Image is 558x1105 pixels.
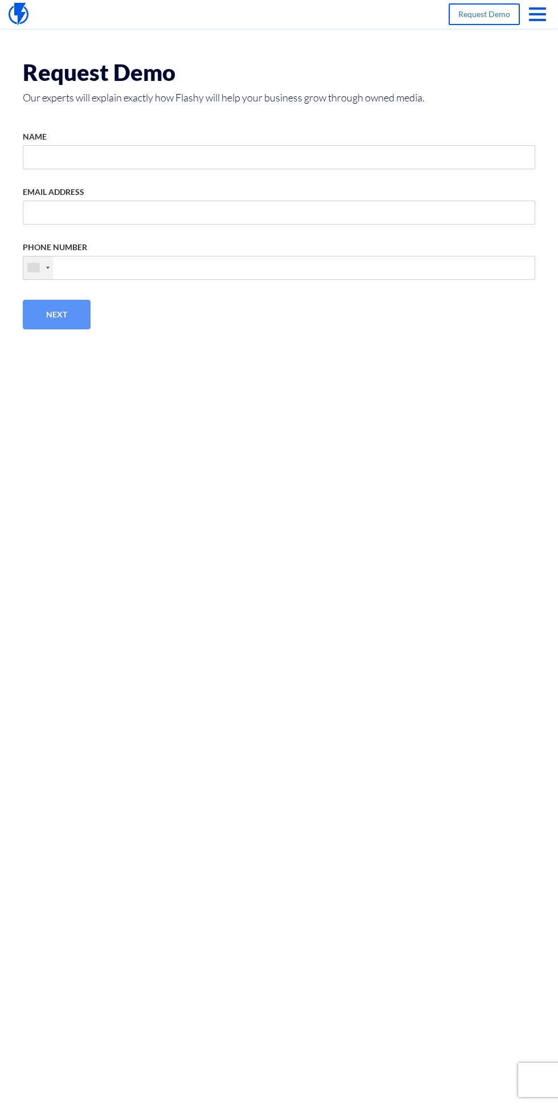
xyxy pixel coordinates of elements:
button: Next [23,300,91,329]
span: Our experts will explain exactly how Flashy will help your business grow through owned media. [23,91,535,105]
label: NAME [23,131,47,142]
h1: Request Demo [23,60,535,85]
label: EMAIL ADDRESS [23,186,84,198]
label: PHONE NUMBER [23,242,87,253]
a: request demo [449,3,520,25]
